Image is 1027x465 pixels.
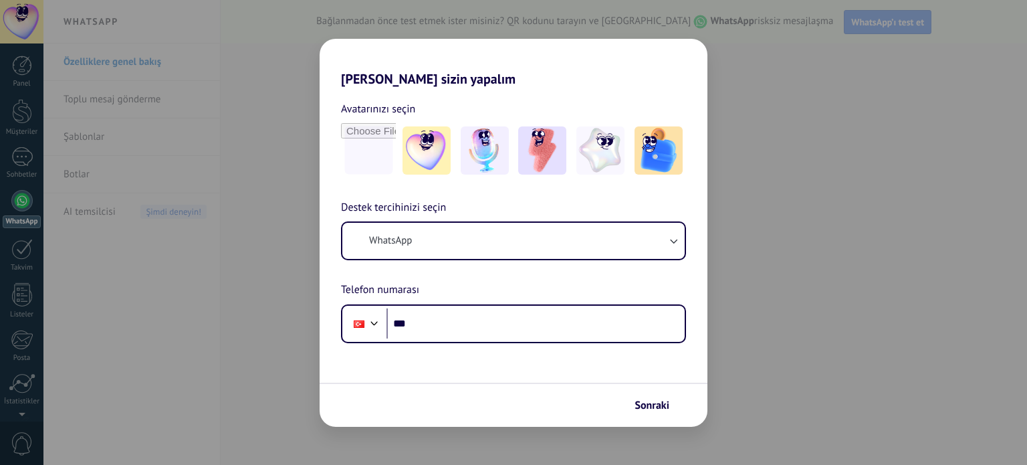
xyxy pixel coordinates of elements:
img: -1.jpeg [403,126,451,175]
img: -4.jpeg [576,126,624,175]
img: -5.jpeg [635,126,683,175]
button: Sonraki [629,394,687,417]
img: -3.jpeg [518,126,566,175]
span: Destek tercihinizi seçin [341,199,446,217]
button: WhatsApp [342,223,685,259]
span: Sonraki [635,401,669,410]
span: Avatarınızı seçin [341,100,415,118]
span: Telefon numarası [341,282,419,299]
img: -2.jpeg [461,126,509,175]
div: Turkey: + 90 [346,310,372,338]
h2: [PERSON_NAME] sizin yapalım [320,39,707,87]
span: WhatsApp [369,234,412,248]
